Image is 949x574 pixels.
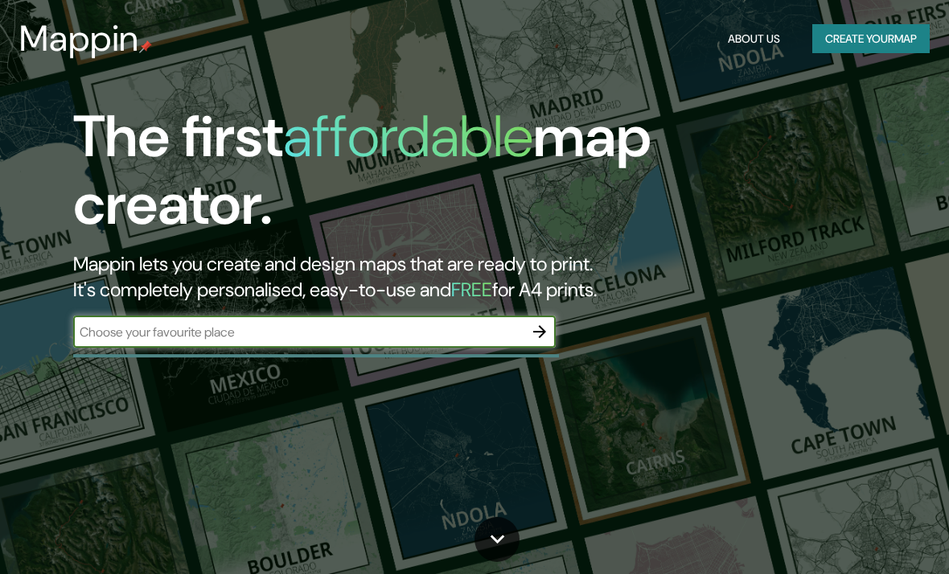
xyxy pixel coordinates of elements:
h2: Mappin lets you create and design maps that are ready to print. It's completely personalised, eas... [73,251,832,303]
h1: affordable [283,99,533,174]
h1: The first map creator. [73,103,832,251]
h3: Mappin [19,18,139,60]
img: mappin-pin [139,40,152,53]
input: Choose your favourite place [73,323,524,341]
button: Create yourmap [812,24,930,54]
h5: FREE [451,277,492,302]
button: About Us [721,24,787,54]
